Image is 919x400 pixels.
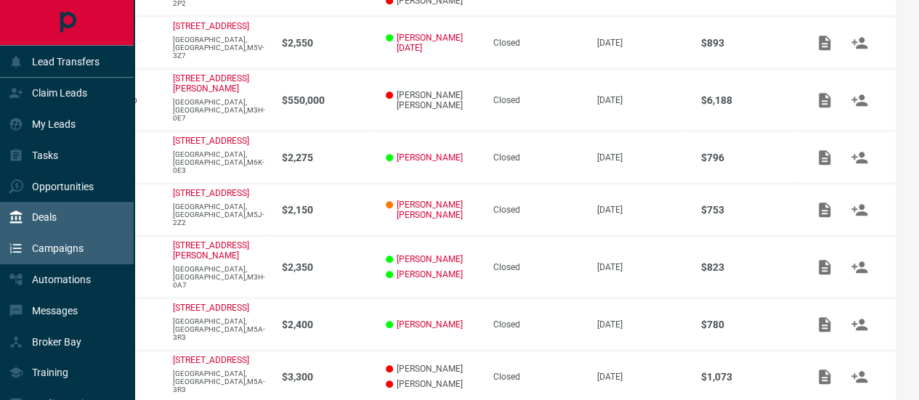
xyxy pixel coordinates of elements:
[807,261,842,272] span: Add / View Documents
[807,371,842,381] span: Add / View Documents
[700,94,793,106] p: $6,188
[173,188,249,198] a: [STREET_ADDRESS]
[282,371,371,383] p: $3,300
[173,265,267,289] p: [GEOGRAPHIC_DATA],[GEOGRAPHIC_DATA],M3H-0A7
[842,204,877,214] span: Match Clients
[493,205,583,215] div: Closed
[397,200,479,220] a: [PERSON_NAME] [PERSON_NAME]
[842,94,877,105] span: Match Clients
[173,303,249,313] a: [STREET_ADDRESS]
[842,152,877,162] span: Match Clients
[173,98,267,122] p: [GEOGRAPHIC_DATA],[GEOGRAPHIC_DATA],M3H-0E7
[700,371,793,383] p: $1,073
[282,37,371,49] p: $2,550
[282,94,371,106] p: $550,000
[173,355,249,365] a: [STREET_ADDRESS]
[282,319,371,330] p: $2,400
[173,370,267,393] p: [GEOGRAPHIC_DATA],[GEOGRAPHIC_DATA],M5A-3R3
[700,319,793,330] p: $780
[386,379,479,389] p: [PERSON_NAME]
[493,262,583,272] div: Closed
[807,204,842,214] span: Add / View Documents
[597,319,687,330] p: [DATE]
[173,36,267,60] p: [GEOGRAPHIC_DATA],[GEOGRAPHIC_DATA],M5V-3Z7
[597,38,687,48] p: [DATE]
[493,38,583,48] div: Closed
[173,136,249,146] a: [STREET_ADDRESS]
[493,152,583,163] div: Closed
[397,319,463,330] a: [PERSON_NAME]
[397,152,463,163] a: [PERSON_NAME]
[173,150,267,174] p: [GEOGRAPHIC_DATA],[GEOGRAPHIC_DATA],M6K-0E3
[597,205,687,215] p: [DATE]
[397,33,479,53] a: [PERSON_NAME][DATE]
[842,371,877,381] span: Match Clients
[597,152,687,163] p: [DATE]
[700,152,793,163] p: $796
[807,94,842,105] span: Add / View Documents
[386,90,479,110] p: [PERSON_NAME] [PERSON_NAME]
[173,317,267,341] p: [GEOGRAPHIC_DATA],[GEOGRAPHIC_DATA],M5A-3R3
[173,73,249,94] a: [STREET_ADDRESS][PERSON_NAME]
[282,152,371,163] p: $2,275
[173,21,249,31] a: [STREET_ADDRESS]
[597,372,687,382] p: [DATE]
[700,261,793,273] p: $823
[397,269,463,279] a: [PERSON_NAME]
[700,37,793,49] p: $893
[386,364,479,374] p: [PERSON_NAME]
[173,240,249,261] a: [STREET_ADDRESS][PERSON_NAME]
[842,261,877,272] span: Match Clients
[842,319,877,329] span: Match Clients
[493,372,583,382] div: Closed
[493,95,583,105] div: Closed
[282,204,371,216] p: $2,150
[597,95,687,105] p: [DATE]
[493,319,583,330] div: Closed
[397,254,463,264] a: [PERSON_NAME]
[173,203,267,226] p: [GEOGRAPHIC_DATA],[GEOGRAPHIC_DATA],M5J-2Z2
[597,262,687,272] p: [DATE]
[282,261,371,273] p: $2,350
[807,37,842,47] span: Add / View Documents
[700,204,793,216] p: $753
[807,319,842,329] span: Add / View Documents
[842,37,877,47] span: Match Clients
[807,152,842,162] span: Add / View Documents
